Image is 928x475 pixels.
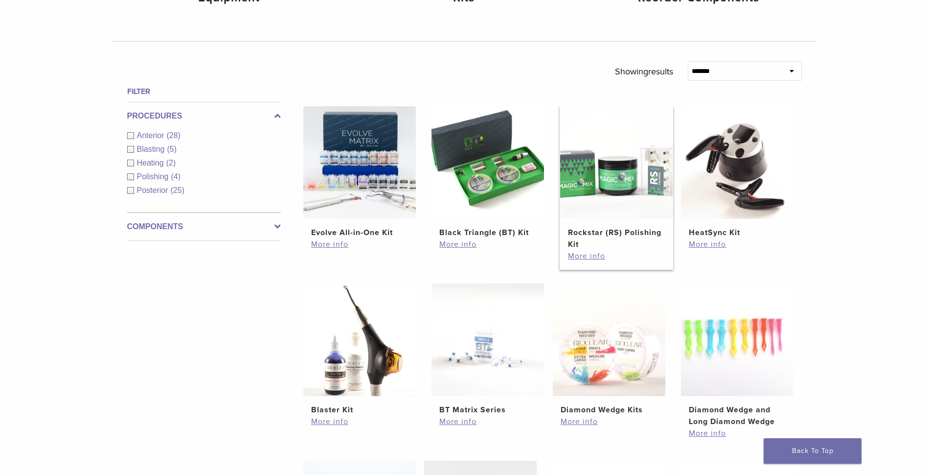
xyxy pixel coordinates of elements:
a: Black Triangle (BT) KitBlack Triangle (BT) Kit [431,106,545,238]
a: Rockstar (RS) Polishing KitRockstar (RS) Polishing Kit [560,106,674,250]
img: Diamond Wedge Kits [553,284,665,396]
h2: Diamond Wedge Kits [561,404,657,416]
a: More info [689,427,786,439]
h4: Filter [127,86,281,97]
h2: HeatSync Kit [689,227,786,238]
a: HeatSync KitHeatSync Kit [680,106,794,238]
h2: Blaster Kit [311,404,408,416]
h2: BT Matrix Series [439,404,536,416]
span: (4) [171,172,181,181]
a: More info [311,238,408,250]
span: Posterior [137,186,171,194]
img: BT Matrix Series [431,284,544,396]
a: More info [568,250,665,262]
h2: Rockstar (RS) Polishing Kit [568,227,665,250]
label: Components [127,221,281,233]
img: Diamond Wedge and Long Diamond Wedge [681,284,793,396]
a: Evolve All-in-One KitEvolve All-in-One Kit [303,106,417,238]
img: Blaster Kit [303,284,416,396]
img: Rockstar (RS) Polishing Kit [560,106,673,219]
img: Black Triangle (BT) Kit [431,106,544,219]
span: (28) [167,131,181,140]
label: Procedures [127,110,281,122]
a: Back To Top [764,438,861,464]
h2: Evolve All-in-One Kit [311,227,408,238]
a: More info [439,238,536,250]
img: Evolve All-in-One Kit [303,106,416,219]
span: Heating [137,159,166,167]
a: BT Matrix SeriesBT Matrix Series [431,284,545,416]
span: (25) [171,186,184,194]
p: Showing results [615,61,673,82]
a: Diamond Wedge and Long Diamond WedgeDiamond Wedge and Long Diamond Wedge [680,284,794,427]
h2: Black Triangle (BT) Kit [439,227,536,238]
a: More info [439,416,536,427]
span: Blasting [137,145,167,153]
a: More info [311,416,408,427]
span: Polishing [137,172,171,181]
a: More info [561,416,657,427]
span: (5) [167,145,177,153]
img: HeatSync Kit [681,106,793,219]
h2: Diamond Wedge and Long Diamond Wedge [689,404,786,427]
span: (2) [166,159,176,167]
a: Blaster KitBlaster Kit [303,284,417,416]
a: More info [689,238,786,250]
span: Anterior [137,131,167,140]
a: Diamond Wedge KitsDiamond Wedge Kits [552,284,666,416]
